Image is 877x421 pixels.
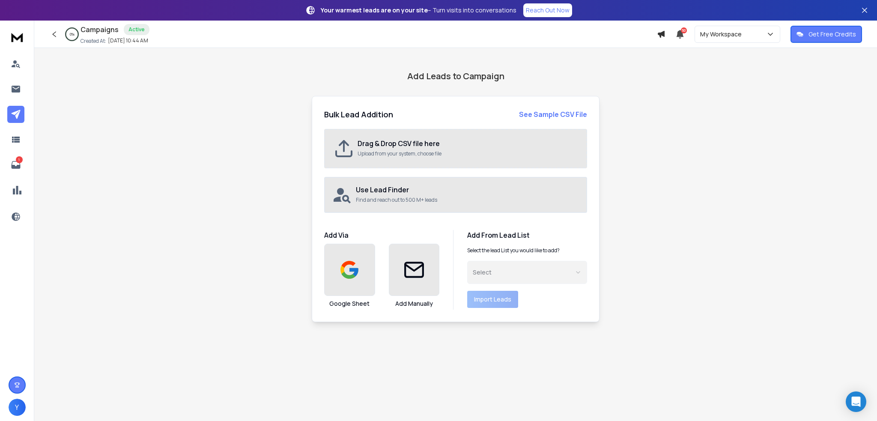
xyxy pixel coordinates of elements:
a: See Sample CSV File [519,109,587,119]
img: logo [9,29,26,45]
span: Select [473,268,492,277]
span: 50 [681,27,687,33]
h1: Add From Lead List [467,230,587,240]
h3: Google Sheet [329,299,370,308]
p: 1 [16,156,23,163]
p: My Workspace [700,30,745,39]
p: Find and reach out to 500 M+ leads [356,197,579,203]
p: – Turn visits into conversations [321,6,516,15]
h1: Campaigns [81,24,119,35]
p: Get Free Credits [808,30,856,39]
p: 0 % [70,32,75,37]
a: 1 [7,156,24,173]
button: Get Free Credits [790,26,862,43]
p: [DATE] 10:44 AM [108,37,148,44]
strong: See Sample CSV File [519,110,587,119]
div: Active [124,24,149,35]
p: Select the lead List you would like to add? [467,247,560,254]
a: Reach Out Now [523,3,572,17]
button: Y [9,399,26,416]
p: Reach Out Now [526,6,570,15]
div: Open Intercom Messenger [846,391,866,412]
h2: Bulk Lead Addition [324,108,393,120]
h1: Add Via [324,230,439,240]
h1: Add Leads to Campaign [407,70,504,82]
p: Created At: [81,38,106,45]
h2: Drag & Drop CSV file here [358,138,578,149]
strong: Your warmest leads are on your site [321,6,428,14]
p: Upload from your system, choose file [358,150,578,157]
h2: Use Lead Finder [356,185,579,195]
h3: Add Manually [395,299,433,308]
